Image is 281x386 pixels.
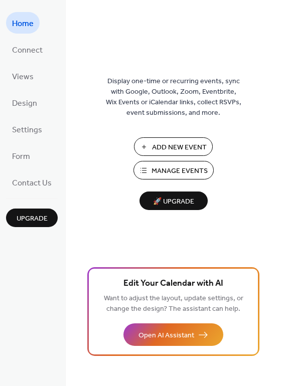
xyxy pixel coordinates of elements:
[104,292,243,316] span: Want to adjust the layout, update settings, or change the design? The assistant can help.
[12,122,42,138] span: Settings
[138,330,194,341] span: Open AI Assistant
[12,16,34,32] span: Home
[123,323,223,346] button: Open AI Assistant
[134,137,213,156] button: Add New Event
[12,149,30,164] span: Form
[6,92,43,113] a: Design
[123,277,223,291] span: Edit Your Calendar with AI
[6,39,49,60] a: Connect
[12,43,43,58] span: Connect
[6,209,58,227] button: Upgrade
[17,214,48,224] span: Upgrade
[139,191,208,210] button: 🚀 Upgrade
[12,69,34,85] span: Views
[12,175,52,191] span: Contact Us
[133,161,214,179] button: Manage Events
[6,145,36,166] a: Form
[152,166,208,176] span: Manage Events
[6,12,40,34] a: Home
[6,171,58,193] a: Contact Us
[106,76,241,118] span: Display one-time or recurring events, sync with Google, Outlook, Zoom, Eventbrite, Wix Events or ...
[146,195,202,209] span: 🚀 Upgrade
[152,142,207,153] span: Add New Event
[6,118,48,140] a: Settings
[6,65,40,87] a: Views
[12,96,37,111] span: Design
